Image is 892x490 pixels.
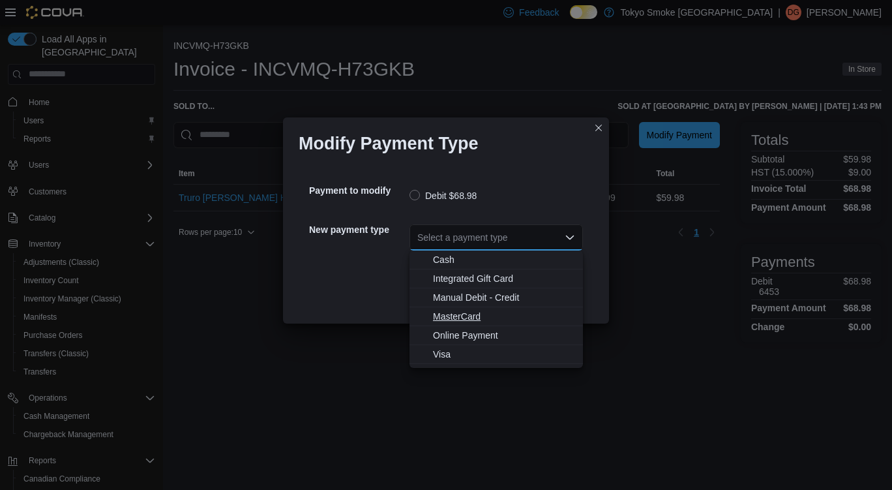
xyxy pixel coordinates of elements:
span: Manual Debit - Credit [433,291,575,304]
button: Manual Debit - Credit [409,288,583,307]
div: Choose from the following options [409,251,583,364]
span: Cash [433,253,575,266]
input: Accessible screen reader label [417,230,419,245]
h1: Modify Payment Type [299,133,479,154]
button: Cash [409,251,583,269]
button: Online Payment [409,326,583,345]
span: Integrated Gift Card [433,272,575,285]
button: Visa [409,345,583,364]
h5: New payment type [309,217,407,243]
label: Debit $68.98 [409,188,477,204]
button: Integrated Gift Card [409,269,583,288]
button: Closes this modal window [591,120,606,136]
span: Online Payment [433,329,575,342]
span: Visa [433,348,575,361]
h5: Payment to modify [309,177,407,204]
button: MasterCard [409,307,583,326]
span: MasterCard [433,310,575,323]
button: Close list of options [565,232,575,243]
